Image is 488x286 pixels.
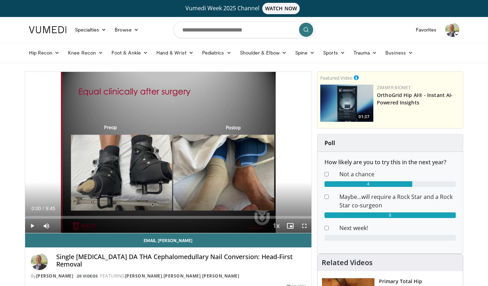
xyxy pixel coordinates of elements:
a: Shoulder & Elbow [236,46,291,60]
strong: Poll [325,139,335,147]
a: Specialties [71,23,111,37]
a: Sports [319,46,349,60]
a: Zimmer Biomet [377,85,411,91]
input: Search topics, interventions [173,21,315,38]
button: Enable picture-in-picture mode [283,219,297,233]
img: Avatar [445,23,459,37]
span: 9:45 [46,206,55,211]
div: By FEATURING , , [31,273,306,279]
div: 6 [325,212,456,218]
a: OrthoGrid Hip AI® - Instant AI-Powered Insights [377,92,453,106]
a: Business [381,46,417,60]
a: Hand & Wrist [152,46,198,60]
h4: Single [MEDICAL_DATA] DA THA Cephalomedullary Nail Conversion: Head-First Removal [56,253,306,268]
a: Spine [291,46,319,60]
a: Email [PERSON_NAME] [25,233,312,247]
dd: Not a chance [334,170,461,178]
button: Playback Rate [269,219,283,233]
a: Trauma [349,46,381,60]
a: 01:37 [320,85,373,122]
dd: Maybe...will require a Rock Star and a Rock Star co-surgeon [334,193,461,210]
img: 51d03d7b-a4ba-45b7-9f92-2bfbd1feacc3.150x105_q85_crop-smart_upscale.jpg [320,85,373,122]
video-js: Video Player [25,72,312,233]
dd: Next week! [334,224,461,232]
a: Knee Recon [64,46,107,60]
a: [PERSON_NAME] [36,273,74,279]
button: Play [25,219,39,233]
div: Progress Bar [25,216,312,219]
a: Pediatrics [198,46,236,60]
a: [PERSON_NAME] [163,273,201,279]
a: Vumedi Week 2025 ChannelWATCH NOW [30,3,458,14]
span: / [43,206,44,211]
a: [PERSON_NAME] [125,273,162,279]
img: Avatar [31,253,48,270]
button: Mute [39,219,53,233]
a: Foot & Ankle [107,46,152,60]
a: [PERSON_NAME] [202,273,240,279]
a: Favorites [412,23,441,37]
a: 20 Videos [75,273,101,279]
span: 0:00 [31,206,41,211]
a: Hip Recon [25,46,64,60]
h6: How likely are you to try this in the next year? [325,159,456,166]
a: Browse [110,23,143,37]
h4: Related Videos [322,258,373,267]
div: 4 [325,181,412,187]
img: VuMedi Logo [29,26,67,33]
span: WATCH NOW [262,3,300,14]
button: Fullscreen [297,219,311,233]
span: 01:37 [356,114,372,120]
small: Featured Video [320,75,352,81]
